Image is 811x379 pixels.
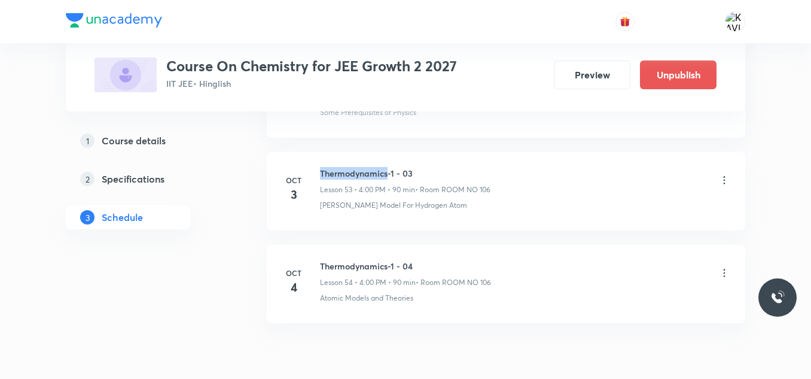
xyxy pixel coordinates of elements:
p: Lesson 54 • 4:00 PM • 90 min [320,277,416,288]
p: Lesson 53 • 4:00 PM • 90 min [320,184,415,195]
h5: Course details [102,134,166,148]
p: Some Prerequisites of Physics [320,107,416,118]
h6: Thermodynamics-1 - 03 [320,167,490,180]
p: IIT JEE • Hinglish [166,77,457,90]
p: • Room ROOM NO 106 [416,277,491,288]
p: • Room ROOM NO 106 [415,184,490,195]
a: Company Logo [66,13,162,31]
img: avatar [620,16,630,27]
h6: Oct [282,175,306,186]
p: [PERSON_NAME] Model For Hydrogen Atom [320,200,467,211]
button: Unpublish [640,60,717,89]
p: 2 [80,172,94,186]
h3: Course On Chemistry for JEE Growth 2 2027 [166,57,457,75]
p: Atomic Models and Theories [320,293,413,304]
h6: Oct [282,268,306,278]
h5: Specifications [102,172,164,186]
img: Company Logo [66,13,162,28]
h4: 3 [282,186,306,204]
p: 3 [80,210,94,225]
img: 7CA5D776-5EED-434C-BD30-663413161B82_plus.png [94,57,157,92]
h4: 4 [282,278,306,296]
a: 1Course details [66,129,228,153]
a: 2Specifications [66,167,228,191]
p: 1 [80,134,94,148]
img: KAVITA YADAV [725,11,745,32]
h5: Schedule [102,210,143,225]
button: avatar [615,12,635,31]
img: ttu [770,290,785,305]
h6: Thermodynamics-1 - 04 [320,260,491,272]
button: Preview [554,60,630,89]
